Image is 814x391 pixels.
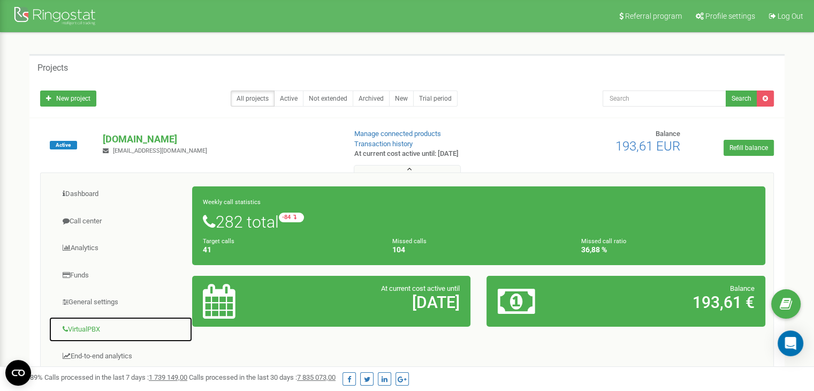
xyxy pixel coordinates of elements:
button: Open CMP widget [5,360,31,386]
h4: 41 [203,246,376,254]
a: All projects [231,91,275,107]
span: Calls processed in the last 30 days : [189,373,336,381]
span: Calls processed in the last 7 days : [44,373,187,381]
small: Target calls [203,238,234,245]
h4: 104 [392,246,566,254]
h2: 193,61 € [589,294,755,311]
span: 193,61 EUR [615,139,680,154]
u: 1 739 149,00 [149,373,187,381]
h4: 36,88 % [581,246,755,254]
span: Balance [656,130,680,138]
a: Dashboard [49,181,193,207]
a: VirtualPBX [49,317,193,343]
a: Transaction history [354,140,413,148]
span: Active [50,141,77,149]
span: [EMAIL_ADDRESS][DOMAIN_NAME] [113,147,207,154]
a: Manage connected products [354,130,441,138]
button: Search [726,91,757,107]
u: 7 835 073,00 [297,373,336,381]
small: Weekly call statistics [203,199,261,206]
a: Archived [353,91,390,107]
a: Trial period [413,91,458,107]
span: Profile settings [705,12,755,20]
h5: Projects [37,63,68,73]
small: -84 [279,213,304,222]
small: Missed calls [392,238,427,245]
a: Active [274,91,303,107]
p: [DOMAIN_NAME] [103,132,337,146]
a: Analytics [49,235,193,261]
p: At current cost active until: [DATE] [354,149,526,159]
a: End-to-end analytics [49,343,193,370]
span: Log Out [778,12,803,20]
div: Open Intercom Messenger [778,330,803,356]
a: Call center [49,208,193,235]
a: Not extended [303,91,353,107]
h1: 282 total [203,213,755,231]
a: Refill balance [724,140,774,156]
small: Missed call ratio [581,238,626,245]
span: Referral program [625,12,682,20]
input: Search [603,91,726,107]
a: New [389,91,414,107]
span: Balance [730,284,755,292]
a: Funds [49,262,193,289]
a: General settings [49,289,193,315]
span: At current cost active until [381,284,460,292]
a: New project [40,91,96,107]
h2: [DATE] [294,294,460,311]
